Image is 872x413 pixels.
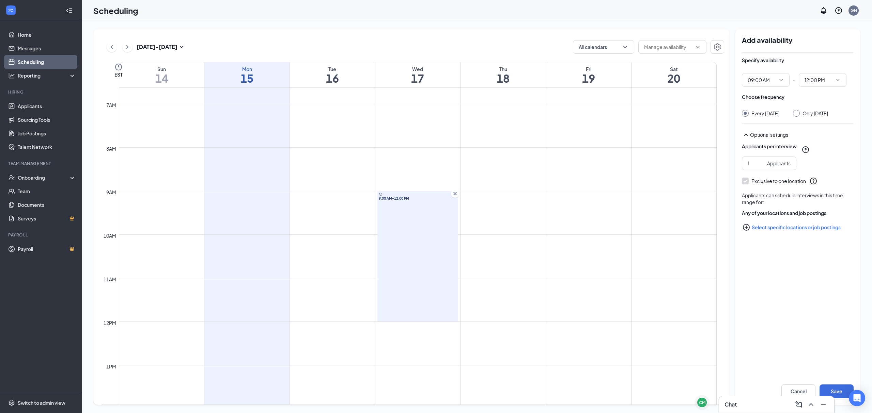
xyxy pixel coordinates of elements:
[751,110,779,117] div: Every [DATE]
[622,44,628,50] svg: ChevronDown
[105,101,118,109] div: 7am
[18,99,76,113] a: Applicants
[835,77,841,83] svg: ChevronDown
[546,62,631,87] a: September 19, 2025
[461,66,546,72] div: Thu
[93,5,138,16] h1: Scheduling
[8,72,15,79] svg: Analysis
[778,77,784,83] svg: ChevronDown
[835,6,843,15] svg: QuestionInfo
[124,43,131,51] svg: ChevronRight
[695,44,701,50] svg: ChevronDown
[102,319,118,327] div: 12pm
[18,242,76,256] a: PayrollCrown
[751,178,806,184] div: Exclusive to one location
[107,42,117,52] button: ChevronLeft
[818,399,829,410] button: Minimize
[461,62,546,87] a: September 18, 2025
[699,400,705,406] div: CM
[119,66,204,72] div: Sun
[290,66,375,72] div: Tue
[204,66,290,72] div: Mon
[18,28,76,42] a: Home
[8,232,75,238] div: Payroll
[375,62,461,87] a: September 17, 2025
[632,72,716,84] h1: 20
[711,40,724,54] button: Settings
[18,184,76,198] a: Team
[546,66,631,72] div: Fri
[807,400,815,409] svg: ChevronUp
[137,43,177,51] h3: [DATE] - [DATE]
[379,193,382,196] svg: Sync
[114,71,123,78] span: EST
[713,43,721,51] svg: Settings
[8,89,75,95] div: Hiring
[18,72,76,79] div: Reporting
[375,66,461,72] div: Wed
[851,7,857,13] div: GH
[18,113,76,127] a: Sourcing Tools
[119,72,204,84] h1: 14
[18,174,70,181] div: Onboarding
[18,399,65,406] div: Switch to admin view
[632,66,716,72] div: Sat
[573,40,634,54] button: All calendarsChevronDown
[18,212,76,225] a: SurveysCrown
[108,43,115,51] svg: ChevronLeft
[742,36,854,44] h2: Add availability
[632,62,716,87] a: September 20, 2025
[204,62,290,87] a: September 15, 2025
[102,232,118,239] div: 10am
[742,210,854,216] div: Any of your locations and job postings
[122,42,133,52] button: ChevronRight
[18,140,76,154] a: Talent Network
[8,161,75,166] div: Team Management
[18,198,76,212] a: Documents
[819,400,827,409] svg: Minimize
[66,7,73,14] svg: Collapse
[119,62,204,87] a: September 14, 2025
[546,72,631,84] h1: 19
[290,62,375,87] a: September 16, 2025
[849,390,865,406] div: Open Intercom Messenger
[290,72,375,84] h1: 16
[820,384,854,398] button: Save
[742,192,854,205] div: Applicants can schedule interviews in this time range for:
[742,131,854,139] div: Optional settings
[102,276,118,283] div: 11am
[801,146,810,154] svg: QuestionInfo
[18,55,76,69] a: Scheduling
[105,188,118,196] div: 9am
[781,384,815,398] button: Cancel
[742,94,784,100] div: Choose frequency
[742,143,797,150] div: Applicants per interview
[742,220,854,234] button: Select specific locations or job postingsPlusCircle
[18,127,76,140] a: Job Postings
[8,174,15,181] svg: UserCheck
[820,6,828,15] svg: Notifications
[742,131,750,139] svg: SmallChevronUp
[809,177,817,185] svg: QuestionInfo
[742,57,784,64] div: Specify availability
[725,401,737,408] h3: Chat
[742,73,854,87] div: -
[803,110,828,117] div: Only [DATE]
[114,63,123,71] svg: Clock
[8,399,15,406] svg: Settings
[793,399,804,410] button: ComposeMessage
[375,72,461,84] h1: 17
[452,190,458,197] svg: Cross
[806,399,816,410] button: ChevronUp
[750,131,854,138] div: Optional settings
[105,145,118,152] div: 8am
[644,43,692,51] input: Manage availability
[379,196,456,201] span: 9:00 AM-12:00 PM
[7,7,14,14] svg: WorkstreamLogo
[461,72,546,84] h1: 18
[795,400,803,409] svg: ComposeMessage
[177,43,186,51] svg: SmallChevronDown
[767,160,791,167] div: Applicants
[18,42,76,55] a: Messages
